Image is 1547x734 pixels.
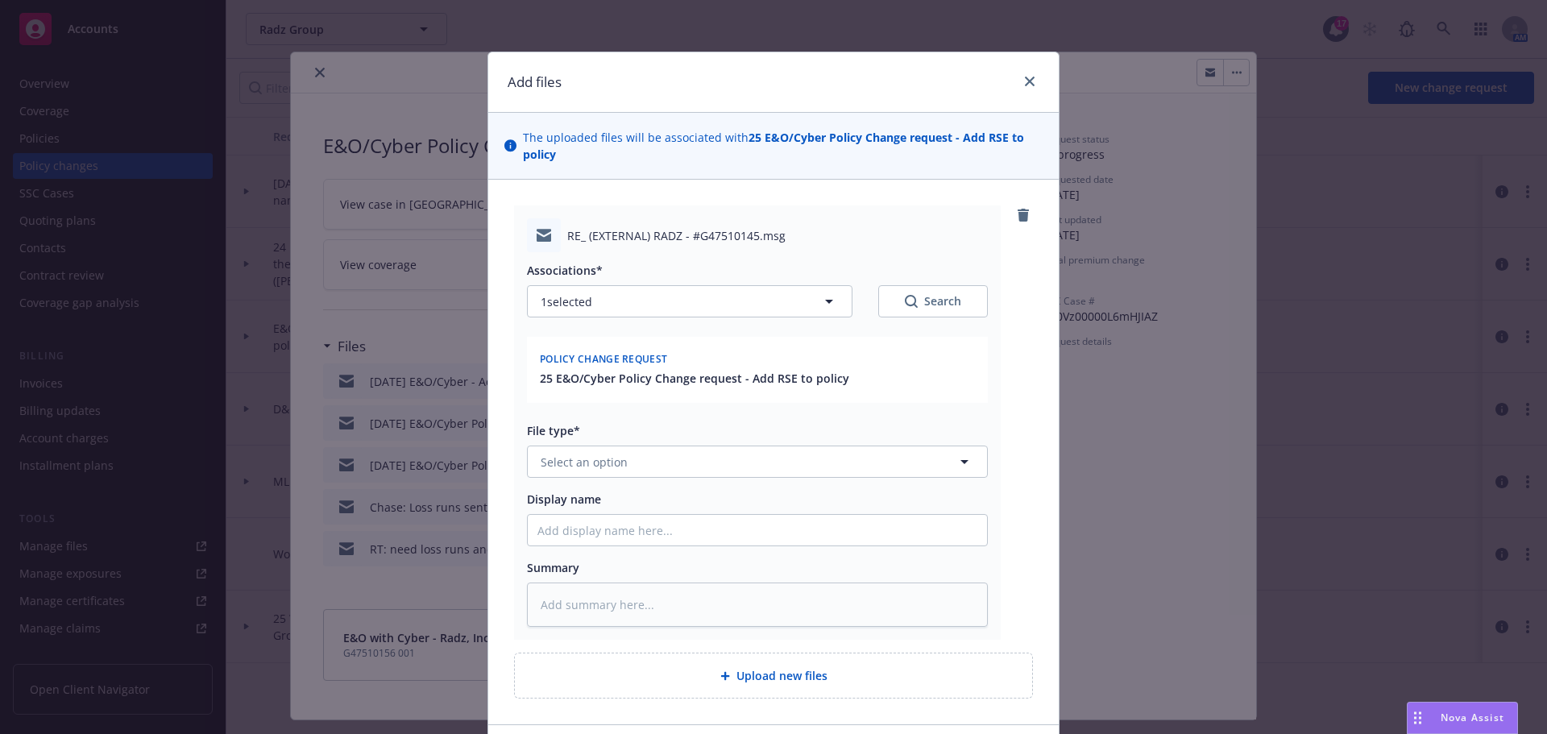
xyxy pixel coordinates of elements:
[527,491,601,507] span: Display name
[540,370,849,387] button: 25 E&O/Cyber Policy Change request - Add RSE to policy
[527,423,580,438] span: File type*
[541,454,628,471] span: Select an option
[1441,711,1504,724] span: Nova Assist
[527,560,579,575] span: Summary
[1407,702,1518,734] button: Nova Assist
[528,515,987,545] input: Add display name here...
[1408,703,1428,733] div: Drag to move
[540,352,667,366] span: Policy change request
[527,446,988,478] button: Select an option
